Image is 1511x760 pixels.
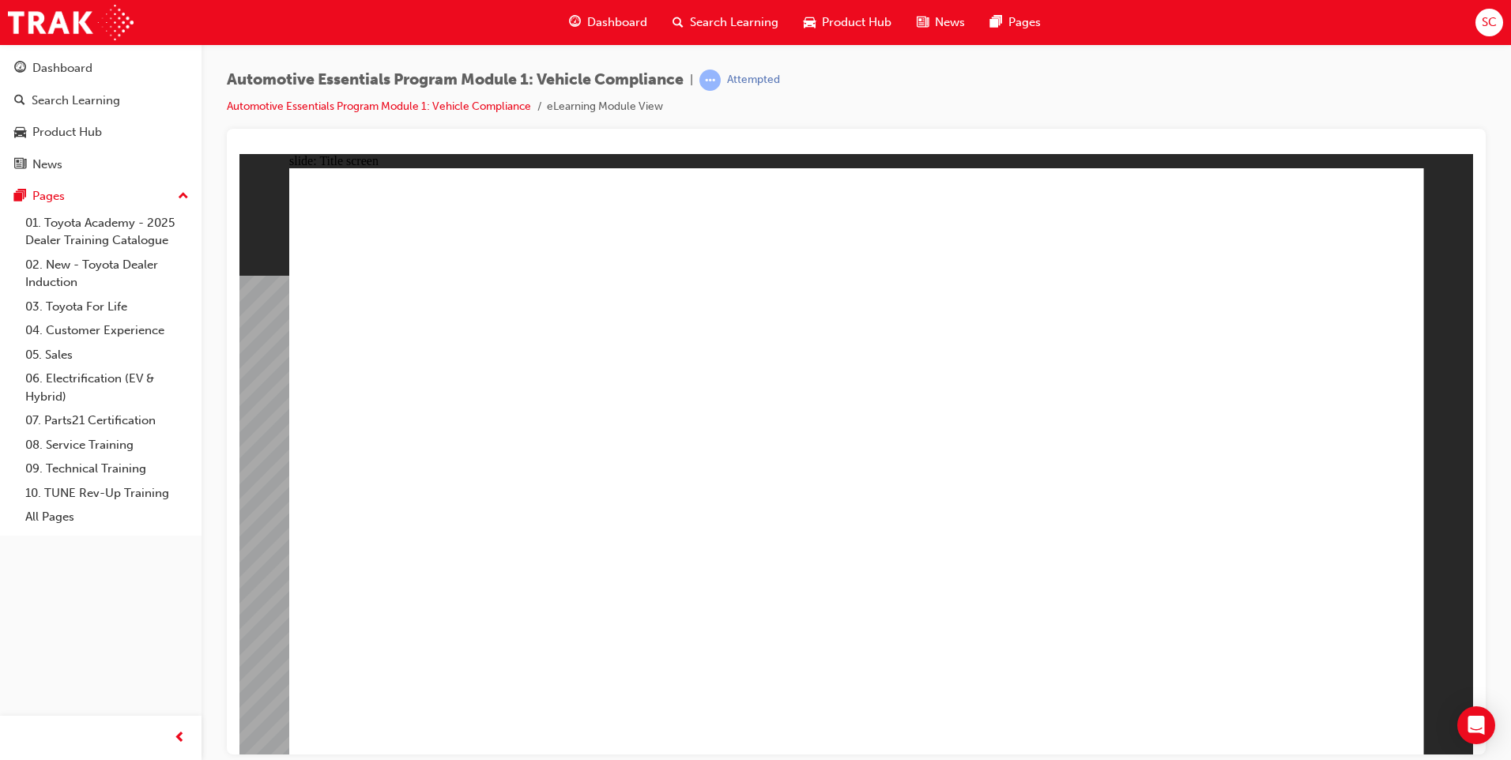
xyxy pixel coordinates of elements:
span: | [690,71,693,89]
a: 10. TUNE Rev-Up Training [19,481,195,506]
a: 05. Sales [19,343,195,367]
span: guage-icon [569,13,581,32]
span: guage-icon [14,62,26,76]
a: 03. Toyota For Life [19,295,195,319]
span: Pages [1008,13,1041,32]
span: up-icon [178,186,189,207]
a: car-iconProduct Hub [791,6,904,39]
span: car-icon [14,126,26,140]
span: car-icon [804,13,816,32]
button: Pages [6,182,195,211]
div: Pages [32,187,65,205]
div: Open Intercom Messenger [1457,706,1495,744]
a: All Pages [19,505,195,529]
span: Search Learning [690,13,778,32]
span: pages-icon [990,13,1002,32]
a: Product Hub [6,118,195,147]
a: 06. Electrification (EV & Hybrid) [19,367,195,408]
a: Dashboard [6,54,195,83]
a: news-iconNews [904,6,978,39]
a: 02. New - Toyota Dealer Induction [19,253,195,295]
div: News [32,156,62,174]
span: search-icon [673,13,684,32]
span: learningRecordVerb_ATTEMPT-icon [699,70,721,91]
button: DashboardSearch LearningProduct HubNews [6,51,195,182]
a: 09. Technical Training [19,457,195,481]
span: news-icon [917,13,929,32]
img: Trak [8,5,134,40]
div: Dashboard [32,59,92,77]
a: 01. Toyota Academy - 2025 Dealer Training Catalogue [19,211,195,253]
li: eLearning Module View [547,98,663,116]
span: search-icon [14,94,25,108]
a: News [6,150,195,179]
span: pages-icon [14,190,26,204]
a: 04. Customer Experience [19,318,195,343]
a: 07. Parts21 Certification [19,408,195,433]
a: Search Learning [6,86,195,115]
button: SC [1475,9,1503,36]
span: news-icon [14,158,26,172]
a: pages-iconPages [978,6,1053,39]
span: SC [1482,13,1497,32]
span: Product Hub [822,13,891,32]
span: prev-icon [174,728,186,748]
span: News [935,13,965,32]
div: Attempted [727,73,780,88]
span: Dashboard [587,13,647,32]
div: Product Hub [32,123,102,141]
a: guage-iconDashboard [556,6,660,39]
div: Search Learning [32,92,120,110]
a: 08. Service Training [19,433,195,457]
span: Automotive Essentials Program Module 1: Vehicle Compliance [227,71,684,89]
a: search-iconSearch Learning [660,6,791,39]
a: Automotive Essentials Program Module 1: Vehicle Compliance [227,100,531,113]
